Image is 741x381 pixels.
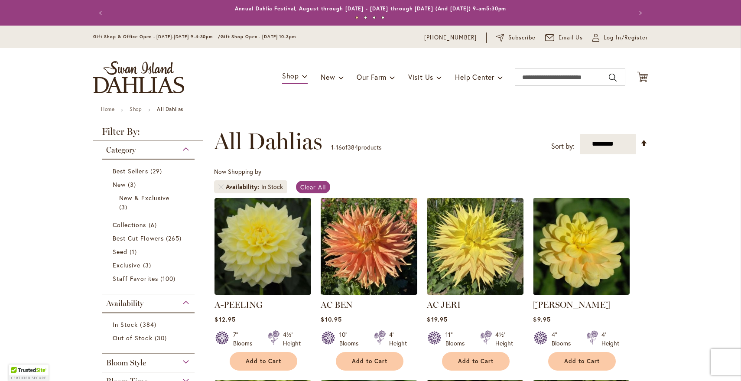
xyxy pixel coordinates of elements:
[551,138,575,154] label: Sort by:
[218,184,224,189] a: Remove Availability In Stock
[113,320,186,329] a: In Stock 384
[559,33,583,42] span: Email Us
[113,167,148,175] span: Best Sellers
[261,182,283,191] div: In Stock
[214,198,311,295] img: A-Peeling
[604,33,648,42] span: Log In/Register
[113,221,146,229] span: Collections
[9,365,49,381] div: TrustedSite Certified
[113,274,186,283] a: Staff Favorites
[564,358,600,365] span: Add to Cart
[545,33,583,42] a: Email Us
[352,358,387,365] span: Add to Cart
[331,140,381,154] p: - of products
[150,166,164,176] span: 29
[533,315,550,323] span: $9.95
[455,72,494,81] span: Help Center
[427,300,461,310] a: AC JERI
[113,247,127,256] span: Seed
[458,358,494,365] span: Add to Cart
[321,288,417,296] a: AC BEN
[214,315,235,323] span: $12.95
[364,16,367,19] button: 2 of 4
[373,16,376,19] button: 3 of 4
[130,106,142,112] a: Shop
[93,4,110,22] button: Previous
[283,330,301,348] div: 4½' Height
[113,261,186,270] a: Exclusive
[119,202,130,212] span: 3
[113,333,186,342] a: Out of Stock 30
[113,247,186,256] a: Seed
[101,106,114,112] a: Home
[548,352,616,371] button: Add to Cart
[119,194,169,202] span: New & Exclusive
[533,288,630,296] a: AHOY MATEY
[113,234,186,243] a: Best Cut Flowers
[113,220,186,229] a: Collections
[113,274,158,283] span: Staff Favorites
[427,198,523,295] img: AC Jeri
[336,143,342,151] span: 16
[389,330,407,348] div: 4' Height
[235,5,507,12] a: Annual Dahlia Festival, August through [DATE] - [DATE] through [DATE] (And [DATE]) 9-am5:30pm
[348,143,358,151] span: 384
[357,72,386,81] span: Our Farm
[113,261,140,269] span: Exclusive
[106,358,146,368] span: Bloom Style
[93,127,203,141] strong: Filter By:
[601,330,619,348] div: 4' Height
[113,166,186,176] a: Best Sellers
[119,193,179,212] a: New &amp; Exclusive
[331,143,334,151] span: 1
[214,167,261,176] span: Now Shopping by
[427,288,523,296] a: AC Jeri
[355,16,358,19] button: 1 of 4
[130,247,139,256] span: 1
[495,330,513,348] div: 4½' Height
[113,320,138,329] span: In Stock
[214,128,322,154] span: All Dahlias
[113,180,186,189] a: New
[128,180,138,189] span: 3
[321,72,335,81] span: New
[300,183,326,191] span: Clear All
[230,352,297,371] button: Add to Cart
[113,180,126,189] span: New
[149,220,159,229] span: 6
[533,300,610,310] a: [PERSON_NAME]
[233,330,257,348] div: 7" Blooms
[140,320,158,329] span: 384
[166,234,184,243] span: 265
[282,71,299,80] span: Shop
[155,333,169,342] span: 30
[381,16,384,19] button: 4 of 4
[106,299,143,308] span: Availability
[592,33,648,42] a: Log In/Register
[630,4,648,22] button: Next
[336,352,403,371] button: Add to Cart
[226,182,261,191] span: Availability
[552,330,576,348] div: 4" Blooms
[93,34,221,39] span: Gift Shop & Office Open - [DATE]-[DATE] 9-4:30pm /
[445,330,470,348] div: 11" Blooms
[214,300,263,310] a: A-PEELING
[143,261,153,270] span: 3
[106,145,136,155] span: Category
[442,352,510,371] button: Add to Cart
[157,106,183,112] strong: All Dahlias
[508,33,536,42] span: Subscribe
[321,300,353,310] a: AC BEN
[221,34,296,39] span: Gift Shop Open - [DATE] 10-3pm
[321,315,341,323] span: $10.95
[93,61,184,93] a: store logo
[533,198,630,295] img: AHOY MATEY
[113,334,153,342] span: Out of Stock
[408,72,433,81] span: Visit Us
[424,33,477,42] a: [PHONE_NUMBER]
[427,315,447,323] span: $19.95
[339,330,364,348] div: 10" Blooms
[246,358,281,365] span: Add to Cart
[496,33,536,42] a: Subscribe
[296,181,330,193] a: Clear All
